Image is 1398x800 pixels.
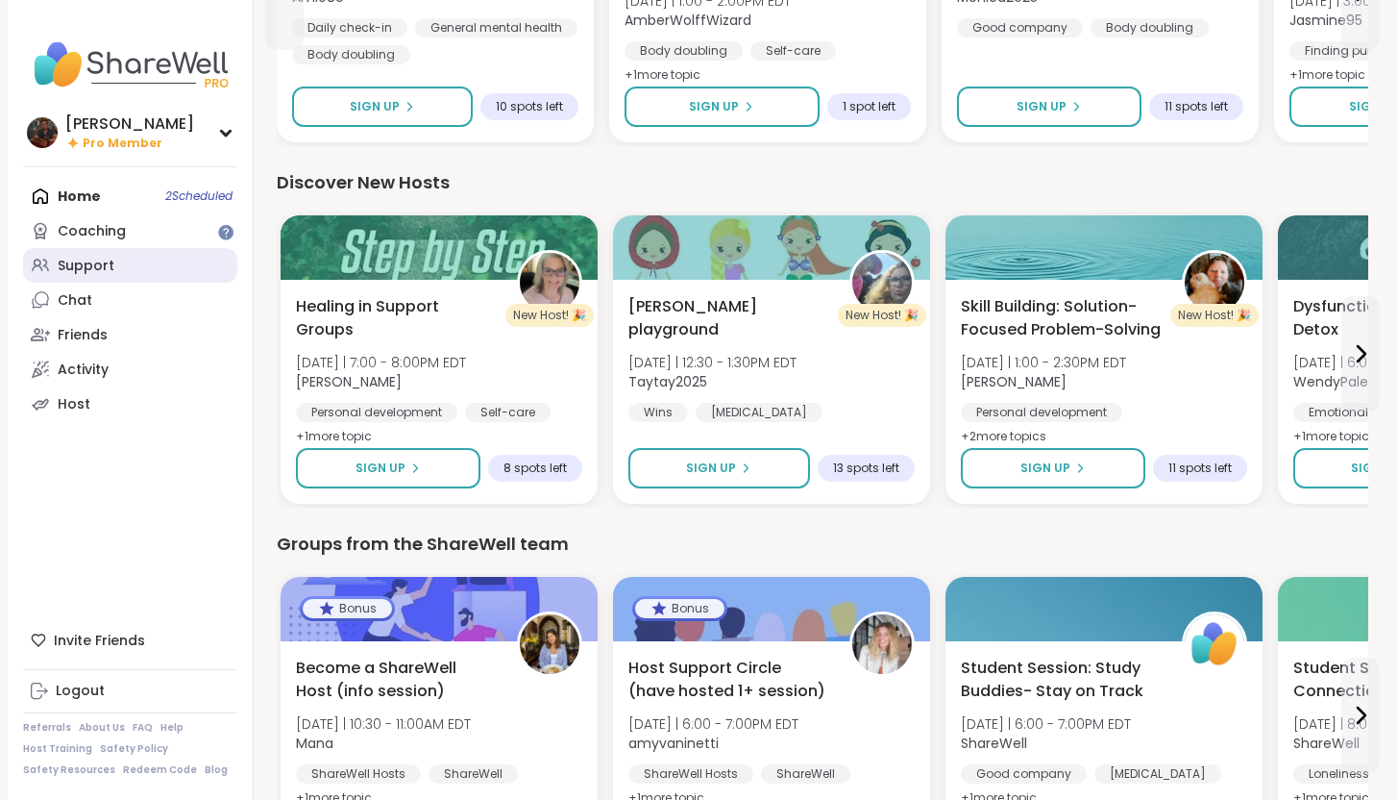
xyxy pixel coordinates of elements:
[961,353,1126,372] span: [DATE] | 1:00 - 2:30PM EDT
[83,136,162,152] span: Pro Member
[1094,764,1221,784] div: [MEDICAL_DATA]
[277,169,1368,196] div: Discover New Hosts
[628,353,797,372] span: [DATE] | 12:30 - 1:30PM EDT
[961,295,1161,341] span: Skill Building: Solution-Focused Problem-Solving
[1017,98,1067,115] span: Sign Up
[58,222,126,241] div: Coaching
[750,41,836,61] div: Self-care
[65,113,194,135] div: [PERSON_NAME]
[1020,460,1070,477] span: Sign Up
[1185,253,1244,312] img: LuAnn
[277,531,1368,558] div: Groups from the ShareWell team
[1293,764,1385,784] div: Loneliness
[415,18,577,37] div: General mental health
[1168,461,1232,476] span: 11 spots left
[843,99,895,114] span: 1 spot left
[957,18,1083,37] div: Good company
[356,460,405,477] span: Sign Up
[628,448,810,488] button: Sign Up
[961,403,1122,422] div: Personal development
[628,657,828,703] span: Host Support Circle (have hosted 1+ session)
[296,764,421,784] div: ShareWell Hosts
[23,317,237,352] a: Friends
[833,461,899,476] span: 13 spots left
[205,763,228,777] a: Blog
[100,742,168,756] a: Safety Policy
[23,721,71,735] a: Referrals
[1165,99,1228,114] span: 11 spots left
[520,614,579,674] img: Mana
[957,87,1141,127] button: Sign Up
[628,403,688,422] div: Wins
[761,764,850,784] div: ShareWell
[961,764,1087,784] div: Good company
[852,253,912,312] img: Taytay2025
[23,623,237,658] div: Invite Friends
[296,657,496,703] span: Become a ShareWell Host (info session)
[23,213,237,248] a: Coaching
[58,361,109,380] div: Activity
[465,403,551,422] div: Self-care
[27,117,58,148] img: Anchit
[296,714,471,734] span: [DATE] | 10:30 - 11:00AM EDT
[79,721,125,735] a: About Us
[23,352,237,387] a: Activity
[123,763,197,777] a: Redeem Code
[23,763,115,777] a: Safety Resources
[961,372,1067,391] b: [PERSON_NAME]
[689,98,739,115] span: Sign Up
[303,599,392,618] div: Bonus
[58,395,90,414] div: Host
[1293,734,1360,753] b: ShareWell
[961,714,1131,734] span: [DATE] | 6:00 - 7:00PM EDT
[429,764,518,784] div: ShareWell
[852,614,912,674] img: amyvaninetti
[1289,11,1362,30] b: Jasmine95
[496,99,563,114] span: 10 spots left
[23,674,237,709] a: Logout
[520,253,579,312] img: Kelly_Echoes
[23,742,92,756] a: Host Training
[296,295,496,341] span: Healing in Support Groups
[625,11,751,30] b: AmberWolffWizard
[23,387,237,421] a: Host
[56,682,105,701] div: Logout
[1185,614,1244,674] img: ShareWell
[1170,304,1259,327] div: New Host! 🎉
[58,326,108,345] div: Friends
[1091,18,1209,37] div: Body doubling
[133,721,153,735] a: FAQ
[628,764,753,784] div: ShareWell Hosts
[505,304,594,327] div: New Host! 🎉
[296,448,480,488] button: Sign Up
[296,403,457,422] div: Personal development
[292,45,410,64] div: Body doubling
[628,295,828,341] span: [PERSON_NAME] playground
[961,657,1161,703] span: Student Session: Study Buddies- Stay on Track
[961,734,1027,753] b: ShareWell
[503,461,567,476] span: 8 spots left
[625,87,820,127] button: Sign Up
[686,460,736,477] span: Sign Up
[350,98,400,115] span: Sign Up
[635,599,724,618] div: Bonus
[23,283,237,317] a: Chat
[296,372,402,391] b: [PERSON_NAME]
[23,31,237,98] img: ShareWell Nav Logo
[58,291,92,311] div: Chat
[838,304,926,327] div: New Host! 🎉
[292,87,473,127] button: Sign Up
[625,41,743,61] div: Body doubling
[23,248,237,283] a: Support
[160,721,184,735] a: Help
[292,18,407,37] div: Daily check-in
[628,714,798,734] span: [DATE] | 6:00 - 7:00PM EDT
[628,734,719,753] b: amyvaninetti
[218,225,233,240] iframe: Spotlight
[696,403,822,422] div: [MEDICAL_DATA]
[628,372,707,391] b: Taytay2025
[296,734,333,753] b: Mana
[961,448,1145,488] button: Sign Up
[58,257,114,276] div: Support
[296,353,466,372] span: [DATE] | 7:00 - 8:00PM EDT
